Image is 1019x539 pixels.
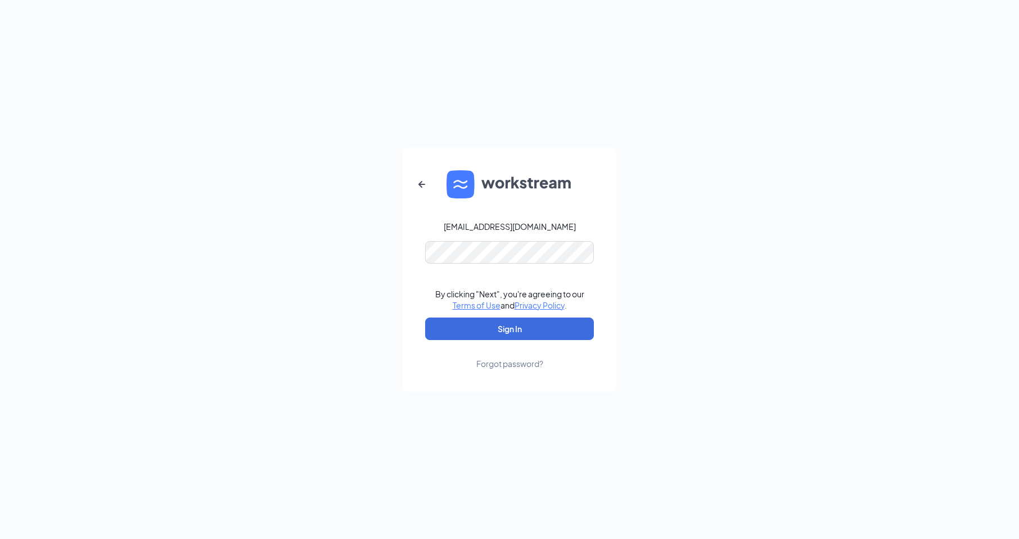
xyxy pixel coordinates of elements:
[435,288,584,311] div: By clicking "Next", you're agreeing to our and .
[447,170,572,198] img: WS logo and Workstream text
[476,358,543,369] div: Forgot password?
[425,318,594,340] button: Sign In
[453,300,501,310] a: Terms of Use
[408,171,435,198] button: ArrowLeftNew
[515,300,565,310] a: Privacy Policy
[476,340,543,369] a: Forgot password?
[444,221,576,232] div: [EMAIL_ADDRESS][DOMAIN_NAME]
[415,178,429,191] svg: ArrowLeftNew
